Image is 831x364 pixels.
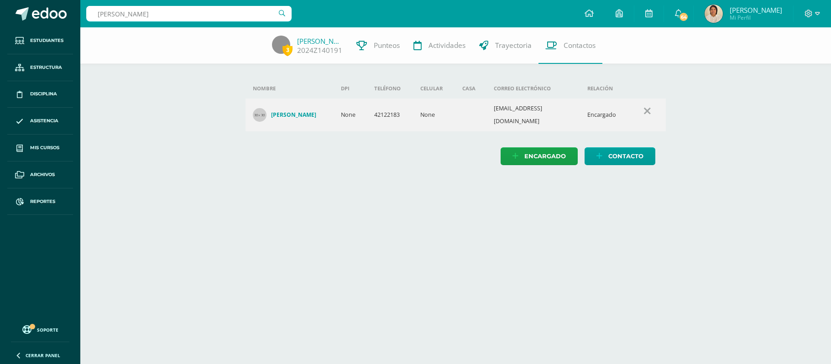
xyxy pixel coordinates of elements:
span: Soporte [37,327,58,333]
a: Estudiantes [7,27,73,54]
h4: [PERSON_NAME] [271,111,316,119]
img: cf927202a46a389a0fd1f56cbe7481d1.png [272,36,290,54]
a: [PERSON_NAME] [253,108,326,122]
th: Casa [455,78,486,99]
span: Estructura [30,64,62,71]
span: Actividades [429,41,465,50]
a: Punteos [350,27,407,64]
span: Asistencia [30,117,58,125]
a: Reportes [7,188,73,215]
span: Encargado [524,148,566,165]
span: 64 [679,12,689,22]
a: [PERSON_NAME] [297,36,343,46]
a: Actividades [407,27,472,64]
a: Archivos [7,161,73,188]
a: Mis cursos [7,135,73,161]
a: Contacto [585,147,655,165]
span: [PERSON_NAME] [730,5,782,15]
td: 42122183 [367,99,413,131]
td: Encargado [580,99,629,131]
th: Nombre [246,78,334,99]
span: Mi Perfil [730,14,782,21]
a: Asistencia [7,108,73,135]
a: 2024Z140191 [297,46,342,55]
a: Soporte [11,323,69,335]
span: Archivos [30,171,55,178]
a: Contactos [538,27,602,64]
a: Estructura [7,54,73,81]
th: Teléfono [367,78,413,99]
span: Trayectoria [495,41,532,50]
a: Disciplina [7,81,73,108]
span: Disciplina [30,90,57,98]
span: Mis cursos [30,144,59,151]
td: None [413,99,455,131]
th: Correo electrónico [486,78,580,99]
th: Relación [580,78,629,99]
td: [EMAIL_ADDRESS][DOMAIN_NAME] [486,99,580,131]
a: Trayectoria [472,27,538,64]
td: None [334,99,366,131]
th: Celular [413,78,455,99]
a: Encargado [501,147,578,165]
th: DPI [334,78,366,99]
span: Punteos [374,41,400,50]
span: 3 [282,44,293,56]
input: Busca un usuario... [86,6,292,21]
span: Contactos [564,41,596,50]
span: Reportes [30,198,55,205]
span: Estudiantes [30,37,63,44]
img: 30x30 [253,108,267,122]
img: 20a668021bd672466ff3ff9855dcdffa.png [705,5,723,23]
span: Contacto [608,148,643,165]
span: Cerrar panel [26,352,60,359]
